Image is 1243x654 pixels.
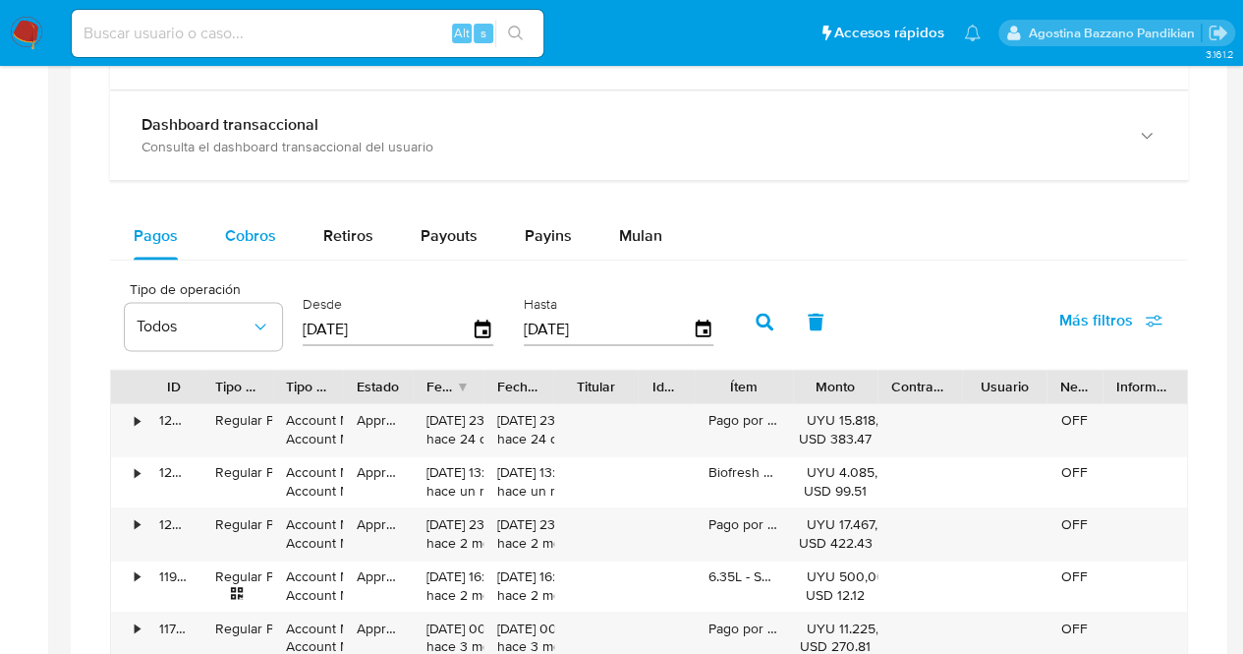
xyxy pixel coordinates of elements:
[495,20,536,47] button: search-icon
[72,21,543,46] input: Buscar usuario o caso...
[1205,46,1233,62] span: 3.161.2
[834,23,944,43] span: Accesos rápidos
[1208,23,1228,43] a: Salir
[480,24,486,42] span: s
[1028,24,1201,42] p: agostina.bazzano@mercadolibre.com
[454,24,470,42] span: Alt
[964,25,981,41] a: Notificaciones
